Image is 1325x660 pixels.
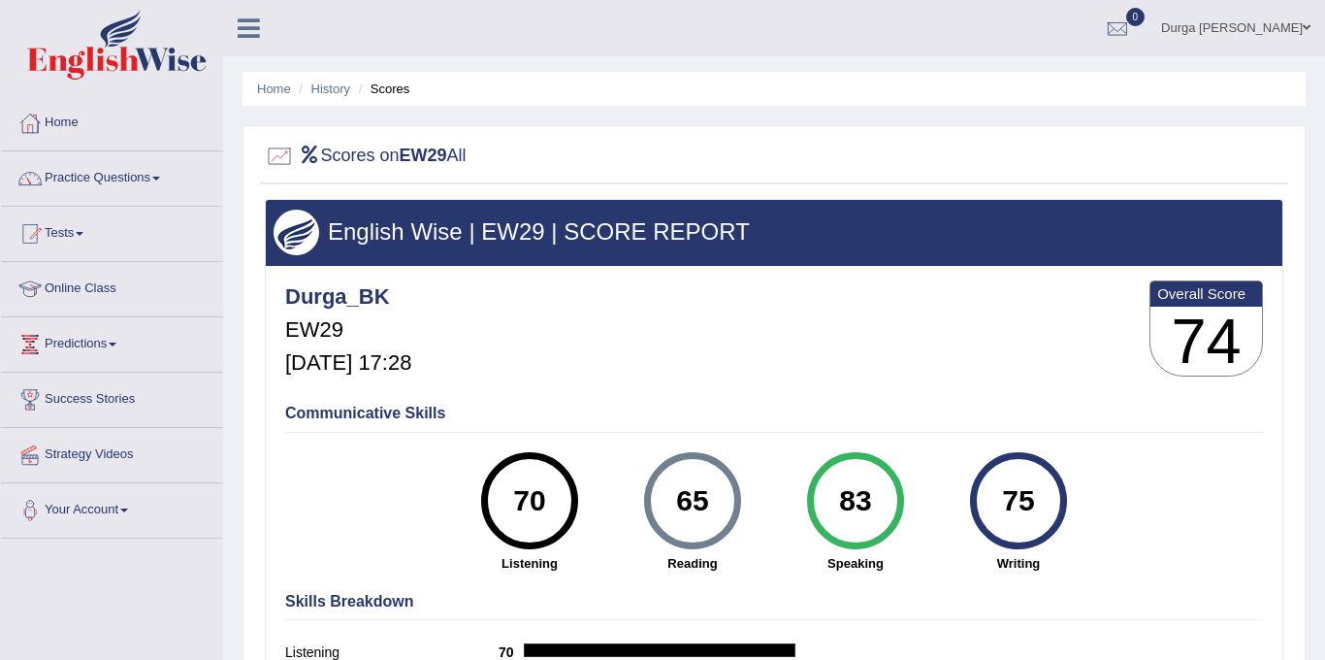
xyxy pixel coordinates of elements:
[657,460,727,542] div: 65
[354,80,410,98] li: Scores
[285,318,411,342] h5: EW29
[1,262,222,311] a: Online Class
[285,285,411,309] h4: Durga_BK
[1,373,222,421] a: Success Stories
[257,82,291,96] a: Home
[274,219,1275,245] h3: English Wise | EW29 | SCORE REPORT
[285,593,1263,610] h4: Skills Breakdown
[285,405,1263,422] h4: Communicative Skills
[1,207,222,255] a: Tests
[983,460,1053,542] div: 75
[499,644,524,660] b: 70
[1157,285,1255,302] b: Overall Score
[784,554,927,573] strong: Speaking
[311,82,350,96] a: History
[285,351,411,375] h5: [DATE] 17:28
[494,460,565,542] div: 70
[621,554,764,573] strong: Reading
[274,210,319,255] img: wings.png
[820,460,890,542] div: 83
[1,151,222,200] a: Practice Questions
[947,554,1090,573] strong: Writing
[1150,307,1262,377] h3: 74
[265,142,467,171] h2: Scores on All
[1126,8,1146,26] span: 0
[1,96,222,145] a: Home
[1,317,222,366] a: Predictions
[1,483,222,532] a: Your Account
[1,428,222,477] a: Strategy Videos
[400,146,447,165] b: EW29
[458,554,601,573] strong: Listening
